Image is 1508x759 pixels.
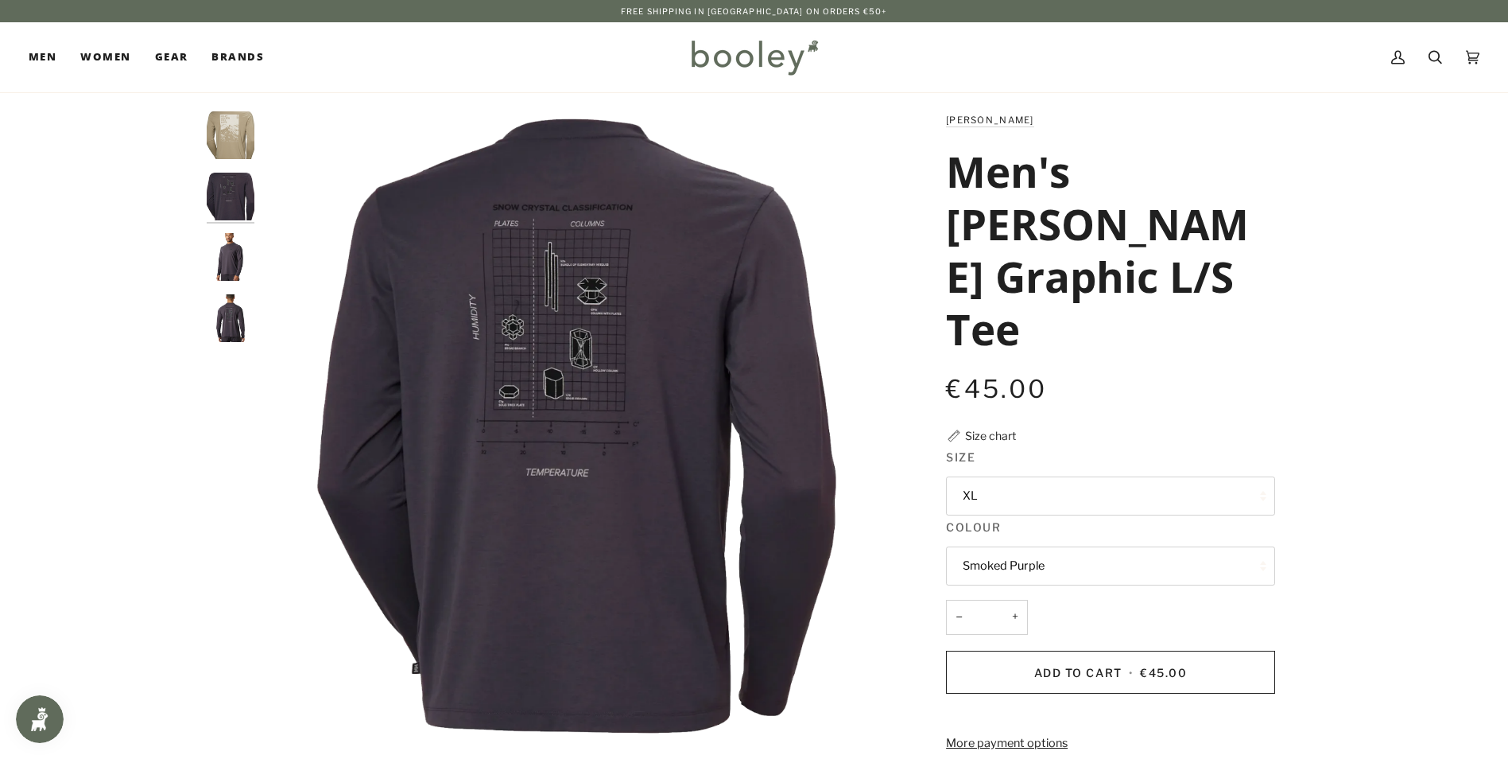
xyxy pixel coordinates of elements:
[155,49,188,65] span: Gear
[946,547,1275,586] button: Smoked Purple
[16,695,64,743] iframe: Button to open loyalty program pop-up
[143,22,200,92] a: Gear
[1002,600,1028,636] button: +
[29,22,68,92] a: Men
[946,115,1033,126] a: [PERSON_NAME]
[946,477,1275,516] button: XL
[946,651,1275,694] button: Add to Cart • €45.00
[946,449,975,465] span: Size
[262,111,891,741] div: Helly Hansen Men's Skog Graphic L/S Tee Smoked Purple - Booley Galway
[207,173,254,220] img: Helly Hansen Men's Skog Graphic L/S Tee Smoked Purple - Booley Galway
[262,111,891,741] img: Helly Hansen Men&#39;s Skog Graphic L/S Tee Smoked Purple - Booley Galway
[946,519,1001,535] span: Colour
[207,111,254,159] img: Helly Hansen Men's Skog Graphic L/S Tee Pebble - Booley Galway
[946,374,1047,404] span: €45.00
[200,22,276,92] a: Brands
[68,22,142,92] a: Women
[965,427,1016,444] div: Size chart
[946,735,1275,753] a: More payment options
[1034,666,1122,679] span: Add to Cart
[211,49,264,65] span: Brands
[1126,666,1137,679] span: •
[946,600,1028,636] input: Quantity
[207,294,254,342] img: Helly Hansen Men's Skog Graphic L/S Tee Smoked Purple - Booley Galway
[80,49,130,65] span: Women
[207,233,254,281] img: Helly Hansen Men's Skog Graphic L/S Tee Smoked Purple - Booley Galway
[621,5,887,18] p: Free Shipping in [GEOGRAPHIC_DATA] on Orders €50+
[946,145,1263,356] h1: Men's [PERSON_NAME] Graphic L/S Tee
[684,34,824,80] img: Booley
[946,600,971,636] button: −
[29,49,56,65] span: Men
[1140,666,1187,679] span: €45.00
